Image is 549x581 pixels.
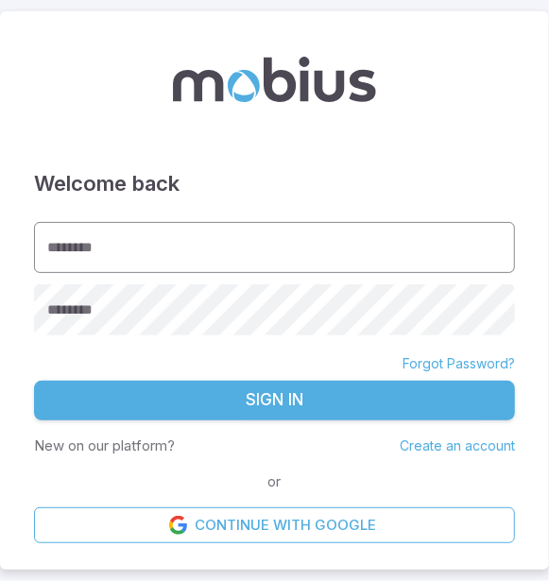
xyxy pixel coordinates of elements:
span: or [264,471,286,492]
a: Continue with Google [34,507,515,543]
button: Sign In [34,381,515,420]
h3: Welcome back [34,168,515,199]
a: Create an account [400,437,515,453]
p: New on our platform? [34,436,175,456]
a: Forgot Password? [403,354,515,373]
